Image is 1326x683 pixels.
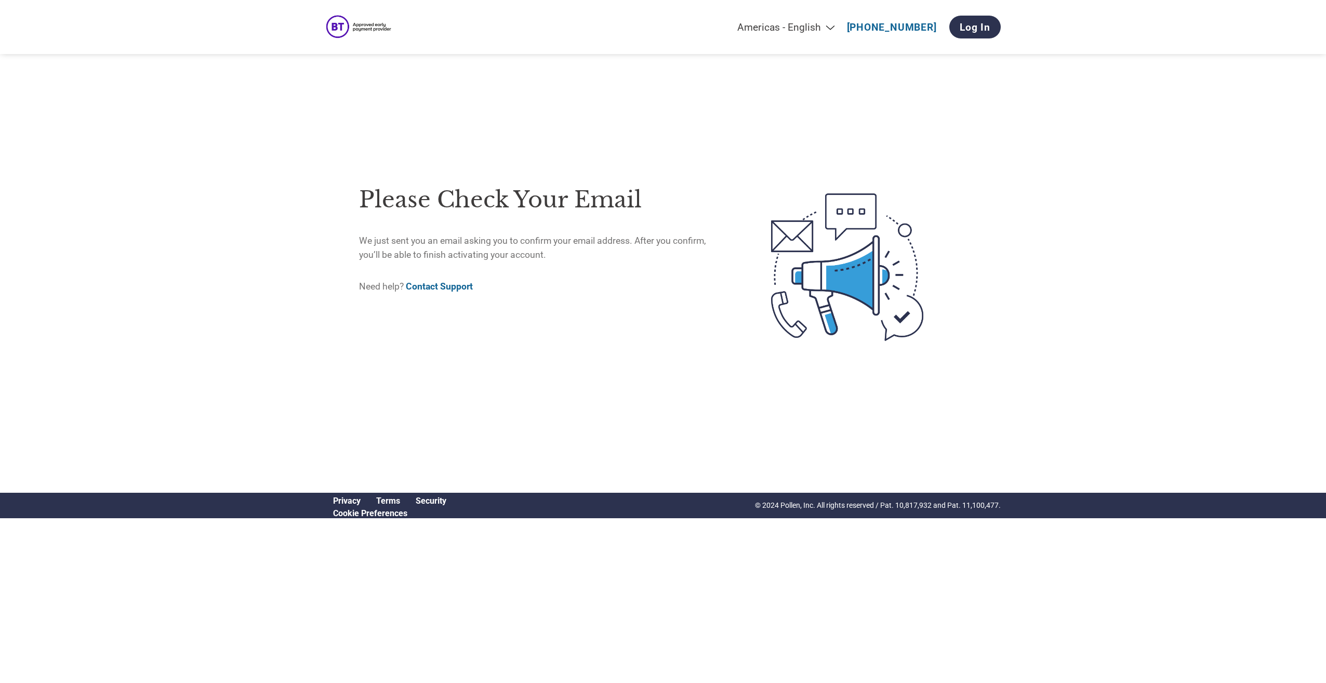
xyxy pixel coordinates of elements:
a: Terms [376,496,400,506]
h1: Please check your email [359,183,727,217]
img: open-email [727,175,967,360]
div: Open Cookie Preferences Modal [325,508,454,518]
a: Security [416,496,446,506]
a: [PHONE_NUMBER] [847,21,937,33]
a: Log In [949,16,1001,38]
p: Need help? [359,280,727,293]
a: Contact Support [406,281,473,292]
a: Cookie Preferences, opens a dedicated popup modal window [333,508,407,518]
p: We just sent you an email asking you to confirm your email address. After you confirm, you’ll be ... [359,234,727,261]
p: © 2024 Pollen, Inc. All rights reserved / Pat. 10,817,932 and Pat. 11,100,477. [755,500,1001,511]
a: Privacy [333,496,361,506]
img: BT [325,13,395,42]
